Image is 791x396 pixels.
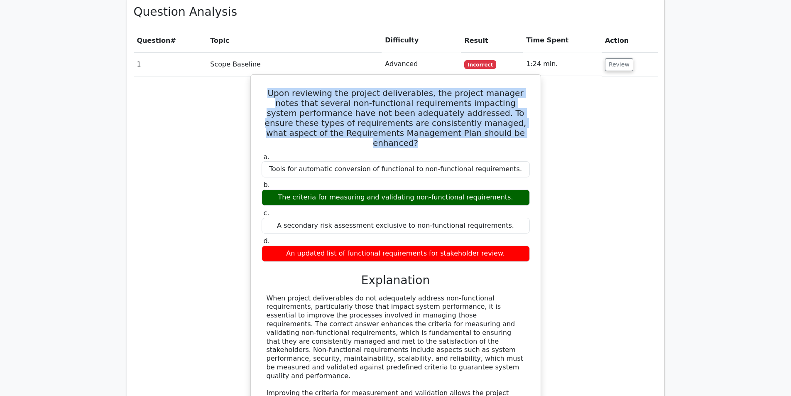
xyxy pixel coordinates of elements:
div: Tools for automatic conversion of functional to non-functional requirements. [262,161,530,177]
h3: Question Analysis [134,5,658,19]
td: Advanced [382,52,461,76]
span: Incorrect [464,60,496,69]
th: Result [461,29,523,52]
div: A secondary risk assessment exclusive to non-functional requirements. [262,218,530,234]
th: # [134,29,207,52]
td: 1 [134,52,207,76]
td: Scope Baseline [207,52,382,76]
span: a. [264,153,270,161]
th: Difficulty [382,29,461,52]
span: c. [264,209,269,217]
span: Question [137,37,171,44]
th: Topic [207,29,382,52]
span: b. [264,181,270,189]
button: Review [605,58,633,71]
h5: Upon reviewing the project deliverables, the project manager notes that several non-functional re... [261,88,531,148]
div: An updated list of functional requirements for stakeholder review. [262,246,530,262]
h3: Explanation [267,273,525,288]
div: The criteria for measuring and validating non-functional requirements. [262,189,530,206]
span: d. [264,237,270,245]
th: Action [602,29,658,52]
th: Time Spent [523,29,602,52]
td: 1:24 min. [523,52,602,76]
